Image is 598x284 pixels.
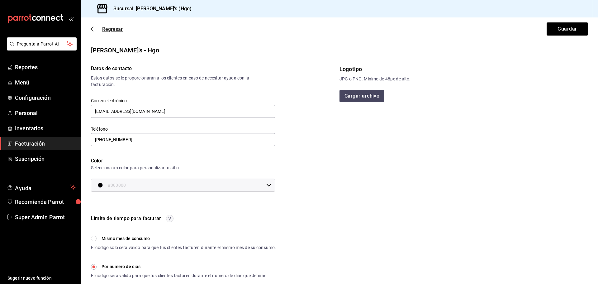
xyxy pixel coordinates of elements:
div: [PERSON_NAME]'s - Hgo [91,46,588,55]
button: Regresar [91,26,123,32]
span: Por número de días [102,263,140,270]
span: Pregunta a Parrot AI [17,41,67,47]
span: Recomienda Parrot [15,198,76,206]
div: Datos de contacto [91,65,253,72]
label: Correo electrónico [91,99,275,103]
div: Color [91,157,275,165]
div: Estos datos se le proporcionarán a los clientes en caso de necesitar ayuda con la facturación. [91,75,253,88]
span: Menú [15,78,76,87]
div: Logotipo [339,65,588,73]
span: Mismo mes de consumo [102,235,150,242]
div: Límite de tiempo para facturar [91,214,161,223]
button: Cargar archivo [339,90,384,102]
span: Personal [15,109,76,117]
a: Pregunta a Parrot AI [4,45,77,52]
div: Selecciona un color para personalizar tu sitio. [91,165,275,171]
button: Pregunta a Parrot AI [7,37,77,51]
span: Configuración [15,94,76,102]
button: Guardar [547,22,588,36]
span: Suscripción [15,155,76,163]
h3: Sucursal: [PERSON_NAME]'s (Hgo) [108,5,192,12]
span: Inventarios [15,124,76,132]
button: open_drawer_menu [69,16,74,21]
span: Regresar [102,26,123,32]
span: Super Admin Parrot [15,213,76,221]
span: Reportes [15,63,76,71]
div: El código sólo será válido para que tus clientes facturen durante el mismo mes de su consumo. [91,244,276,251]
div: JPG o PNG. Mínimo de 48px de alto. [339,76,588,82]
label: Teléfono [91,127,275,131]
span: Ayuda [15,183,68,191]
div: El código será válido para que tus clientes facturen durante el número de días que definas. [91,272,276,279]
span: Sugerir nueva función [7,275,76,282]
span: Facturación [15,139,76,148]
